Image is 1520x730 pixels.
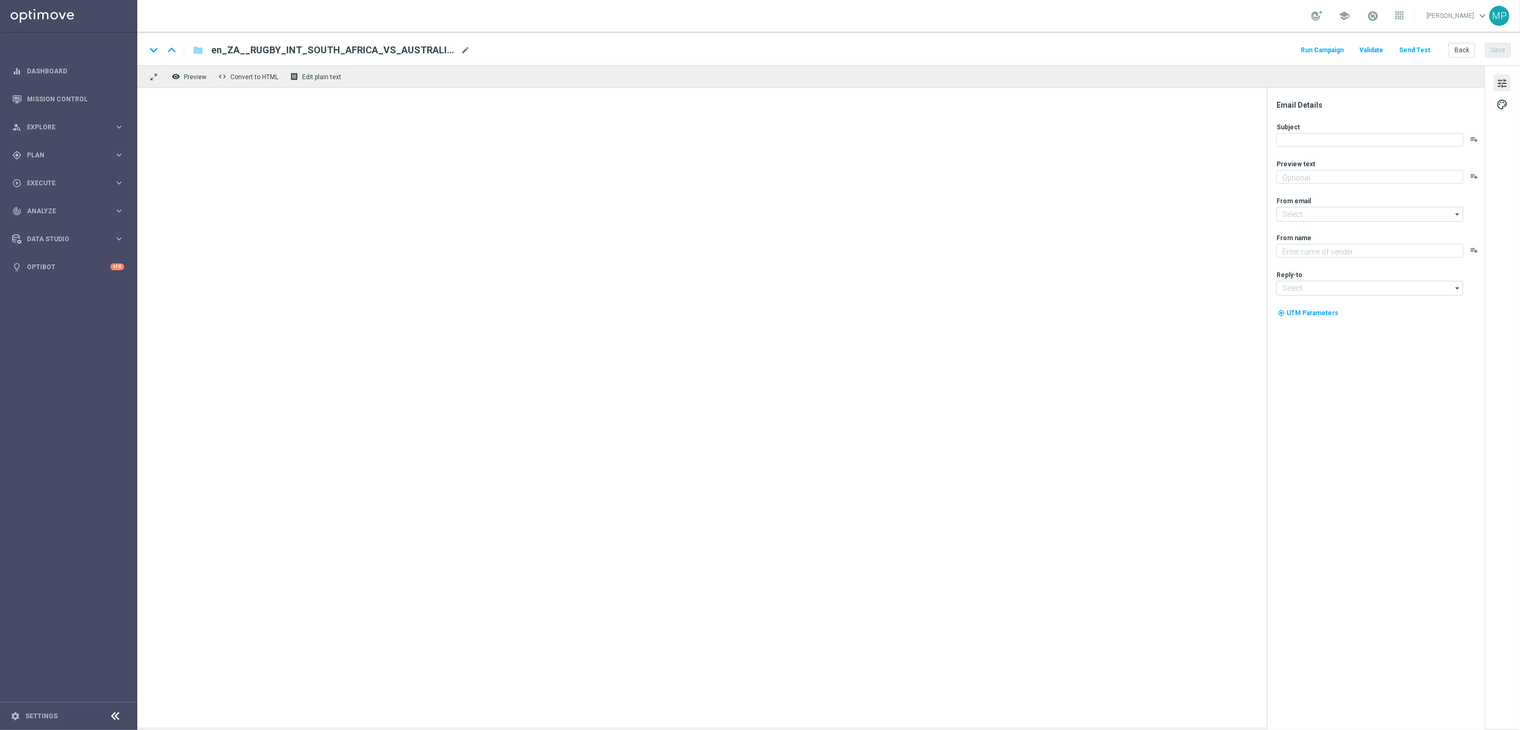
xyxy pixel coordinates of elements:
[1278,309,1285,317] i: my_location
[27,57,124,85] a: Dashboard
[12,151,125,159] button: gps_fixed Plan keyboard_arrow_right
[12,263,125,271] button: lightbulb Optibot +10
[12,235,125,243] button: Data Studio keyboard_arrow_right
[1277,100,1484,110] div: Email Details
[12,150,114,160] div: Plan
[1470,172,1478,181] button: playlist_add
[1452,207,1463,221] i: arrow_drop_down
[12,178,114,188] div: Execute
[1287,309,1338,317] span: UTM Parameters
[302,73,341,81] span: Edit plain text
[12,122,22,132] i: person_search
[12,178,22,188] i: play_circle_outline
[114,206,124,216] i: keyboard_arrow_right
[211,44,456,56] span: en_ZA__RUGBY_INT_SOUTH_AFRICA_VS_AUSTRALIA_LOTTO_COMBO__EMT_ALL_EM_TAC_LT
[12,67,125,75] button: equalizer Dashboard
[1494,74,1510,91] button: tune
[1277,281,1463,296] input: Select
[11,712,20,721] i: settings
[1452,281,1463,295] i: arrow_drop_down
[218,72,227,81] span: code
[1489,6,1509,26] div: MP
[192,42,204,59] button: folder
[172,72,180,81] i: remove_red_eye
[1277,207,1463,222] input: Select
[12,57,124,85] div: Dashboard
[27,152,114,158] span: Plan
[1449,43,1475,58] button: Back
[114,234,124,244] i: keyboard_arrow_right
[12,150,22,160] i: gps_fixed
[12,67,22,76] i: equalizer
[1338,10,1350,22] span: school
[114,178,124,188] i: keyboard_arrow_right
[1425,8,1489,24] a: [PERSON_NAME]keyboard_arrow_down
[12,85,124,113] div: Mission Control
[12,95,125,103] button: Mission Control
[27,85,124,113] a: Mission Control
[27,208,114,214] span: Analyze
[461,45,470,55] span: mode_edit
[1277,123,1300,131] label: Subject
[1277,307,1339,319] button: my_location UTM Parameters
[1359,46,1383,54] span: Validate
[1277,234,1311,242] label: From name
[230,73,278,81] span: Convert to HTML
[114,122,124,132] i: keyboard_arrow_right
[25,713,58,719] a: Settings
[12,122,114,132] div: Explore
[1477,10,1488,22] span: keyboard_arrow_down
[1277,160,1315,168] label: Preview text
[1496,77,1508,90] span: tune
[1358,43,1385,58] button: Validate
[12,262,22,272] i: lightbulb
[1277,197,1311,205] label: From email
[1496,98,1508,111] span: palette
[27,236,114,242] span: Data Studio
[169,70,211,83] button: remove_red_eye Preview
[12,206,22,216] i: track_changes
[110,263,124,270] div: +10
[1299,43,1345,58] button: Run Campaign
[164,42,180,58] i: keyboard_arrow_up
[12,123,125,131] button: person_search Explore keyboard_arrow_right
[184,73,207,81] span: Preview
[1277,271,1302,279] label: Reply-to
[1494,96,1510,112] button: palette
[215,70,283,83] button: code Convert to HTML
[290,72,298,81] i: receipt
[1470,135,1478,144] button: playlist_add
[27,253,110,281] a: Optibot
[1470,246,1478,254] button: playlist_add
[12,206,114,216] div: Analyze
[146,42,162,58] i: keyboard_arrow_down
[12,179,125,187] button: play_circle_outline Execute keyboard_arrow_right
[27,124,114,130] span: Explore
[193,44,203,56] i: folder
[287,70,346,83] button: receipt Edit plain text
[1485,43,1511,58] button: Save
[12,207,125,215] button: track_changes Analyze keyboard_arrow_right
[12,253,124,281] div: Optibot
[114,150,124,160] i: keyboard_arrow_right
[1397,43,1432,58] button: Send Test
[27,180,114,186] span: Execute
[12,234,114,244] div: Data Studio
